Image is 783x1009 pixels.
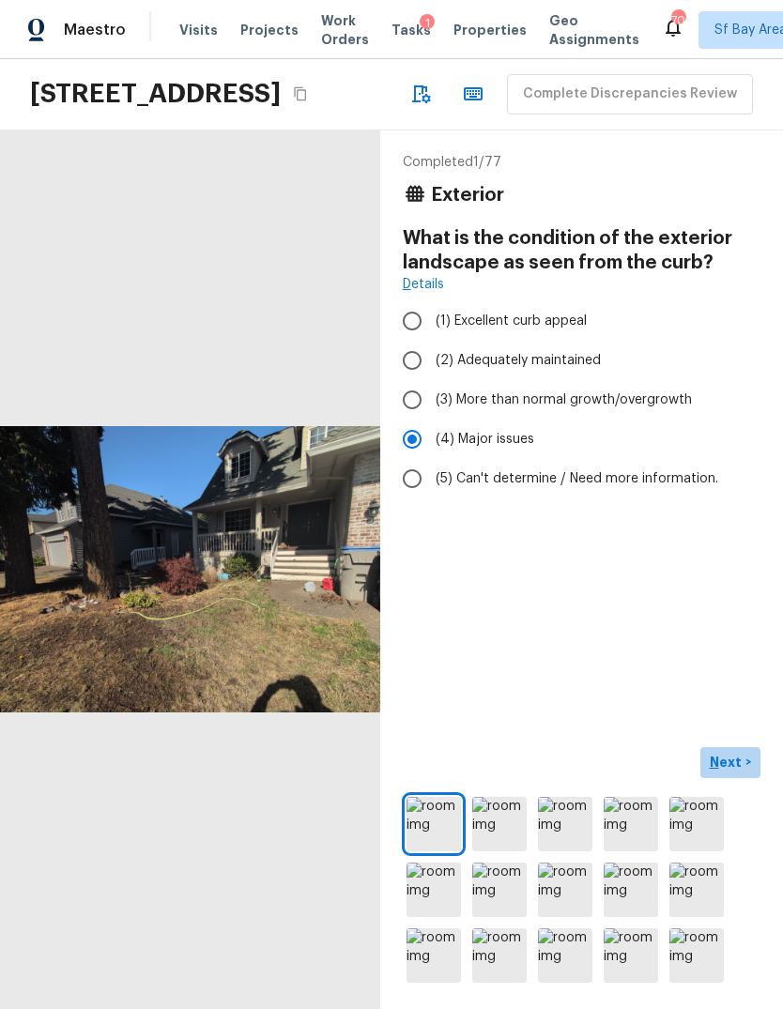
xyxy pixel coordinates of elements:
[179,21,218,39] span: Visits
[538,928,592,983] img: room img
[403,153,760,172] p: Completed 1 / 77
[431,183,504,207] h4: Exterior
[604,928,658,983] img: room img
[436,430,534,449] span: (4) Major issues
[420,14,435,33] div: 1
[472,797,527,851] img: room img
[453,21,527,39] span: Properties
[240,21,299,39] span: Projects
[403,226,760,275] h4: What is the condition of the exterior landscape as seen from the curb?
[710,753,745,772] p: Next
[407,928,461,983] img: room img
[64,21,126,39] span: Maestro
[30,77,281,111] h2: [STREET_ADDRESS]
[669,928,724,983] img: room img
[436,469,718,488] span: (5) Can't determine / Need more information.
[472,928,527,983] img: room img
[604,863,658,917] img: room img
[472,863,527,917] img: room img
[407,797,461,851] img: room img
[436,312,587,330] span: (1) Excellent curb appeal
[604,797,658,851] img: room img
[538,863,592,917] img: room img
[407,863,461,917] img: room img
[700,747,760,778] button: Next>
[288,82,313,106] button: Copy Address
[538,797,592,851] img: room img
[436,390,692,409] span: (3) More than normal growth/overgrowth
[669,863,724,917] img: room img
[321,11,369,49] span: Work Orders
[669,797,724,851] img: room img
[436,351,601,370] span: (2) Adequately maintained
[391,23,431,37] span: Tasks
[403,275,444,294] a: Details
[671,11,684,30] div: 706
[549,11,639,49] span: Geo Assignments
